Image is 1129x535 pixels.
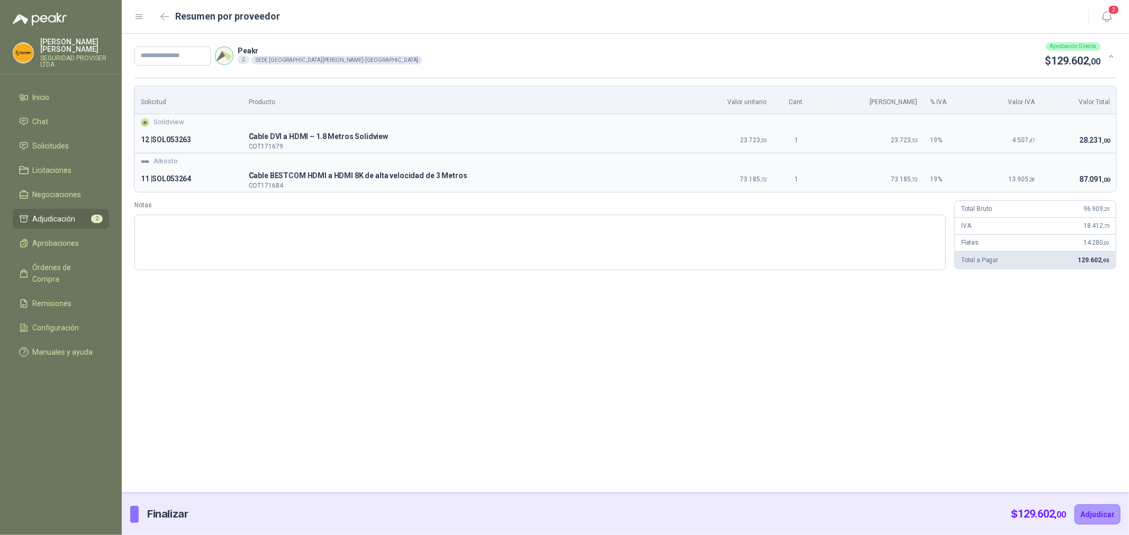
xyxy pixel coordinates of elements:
[13,112,109,132] a: Chat
[1079,136,1110,144] span: 28.231
[1102,137,1110,144] span: ,00
[141,134,236,146] p: 12 | SOL053263
[33,237,79,249] span: Aprobaciones
[33,346,93,358] span: Manuales y ayuda
[1012,136,1035,144] span: 4.507
[1101,257,1109,263] span: ,00
[40,38,109,53] p: [PERSON_NAME] [PERSON_NAME]
[147,506,188,522] p: Finalizar
[961,204,992,214] p: Total Bruto
[1103,206,1109,212] span: ,25
[760,177,766,182] span: ,72
[1045,53,1101,69] p: $
[1028,177,1035,182] span: ,28
[13,209,109,229] a: Adjudicación2
[740,176,766,183] span: 73.185
[13,257,109,289] a: Órdenes de Compra
[820,86,924,114] th: [PERSON_NAME]
[33,164,72,176] span: Licitaciones
[33,213,76,225] span: Adjudicación
[1008,176,1035,183] span: 13.905
[1083,239,1109,246] span: 14.280
[13,43,33,63] img: Company Logo
[891,136,917,144] span: 23.723
[141,158,149,166] img: Company Logo
[238,56,249,64] div: 2
[1089,57,1101,67] span: ,00
[911,177,917,182] span: ,72
[891,176,917,183] span: 73.185
[141,173,236,186] p: 11 | SOL053264
[13,185,109,205] a: Negociaciones
[1046,42,1101,51] div: Aprobación Directa
[33,189,82,200] span: Negociaciones
[924,86,973,114] th: % IVA
[33,322,79,334] span: Configuración
[1041,86,1116,114] th: Valor Total
[973,86,1041,114] th: Valor IVA
[911,137,917,143] span: ,53
[13,233,109,253] a: Aprobaciones
[1102,177,1110,183] span: ,00
[1055,510,1066,520] span: ,00
[961,255,998,265] p: Total a Pagar
[249,182,678,189] p: COT171684
[1052,54,1101,67] span: 129.602
[1097,7,1116,26] button: 2
[1103,223,1109,229] span: ,75
[924,127,973,153] td: 19 %
[773,86,821,114] th: Cant.
[13,13,67,25] img: Logo peakr
[91,215,103,223] span: 2
[760,137,766,143] span: ,53
[33,140,69,152] span: Solicitudes
[740,136,766,144] span: 23.723
[33,298,72,309] span: Remisiones
[251,56,423,64] div: SEDE [GEOGRAPHIC_DATA][PERSON_NAME]-[GEOGRAPHIC_DATA]
[13,136,109,156] a: Solicitudes
[249,131,678,143] p: C
[773,127,821,153] td: 1
[13,318,109,338] a: Configuración
[13,160,109,180] a: Licitaciones
[33,262,99,285] span: Órdenes de Compra
[134,86,242,114] th: Solicitud
[13,87,109,107] a: Inicio
[1028,137,1035,143] span: ,47
[961,221,971,231] p: IVA
[33,116,49,127] span: Chat
[40,55,109,68] p: SEGURIDAD PROVISER LTDA
[1108,5,1119,15] span: 2
[684,86,772,114] th: Valor unitario
[33,91,50,103] span: Inicio
[13,293,109,313] a: Remisiones
[249,143,678,150] p: COT171679
[215,47,233,64] img: Company Logo
[249,170,678,182] p: C
[1079,175,1110,183] span: 87.091
[1083,205,1109,213] span: 96.909
[249,170,678,182] span: Cable BESTCOM HDMI a HDMI 8K de alta velocidad de 3 Metros
[141,156,1110,167] div: Alkosto
[249,131,678,143] span: Cable DVI a HDMI – 1.8 Metros Solidview
[141,117,1110,127] div: Solidview
[1074,504,1121,524] button: Adjudicar
[773,167,821,192] td: 1
[924,167,973,192] td: 19 %
[242,86,684,114] th: Producto
[134,200,946,210] label: Notas
[176,9,281,24] h2: Resumen por proveedor
[961,238,979,248] p: Fletes
[1083,222,1109,229] span: 18.412
[1011,506,1066,522] p: $
[13,342,109,362] a: Manuales y ayuda
[1103,240,1109,246] span: ,00
[238,47,422,54] p: Peakr
[1018,508,1066,520] span: 129.602
[1078,256,1109,264] span: 129.602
